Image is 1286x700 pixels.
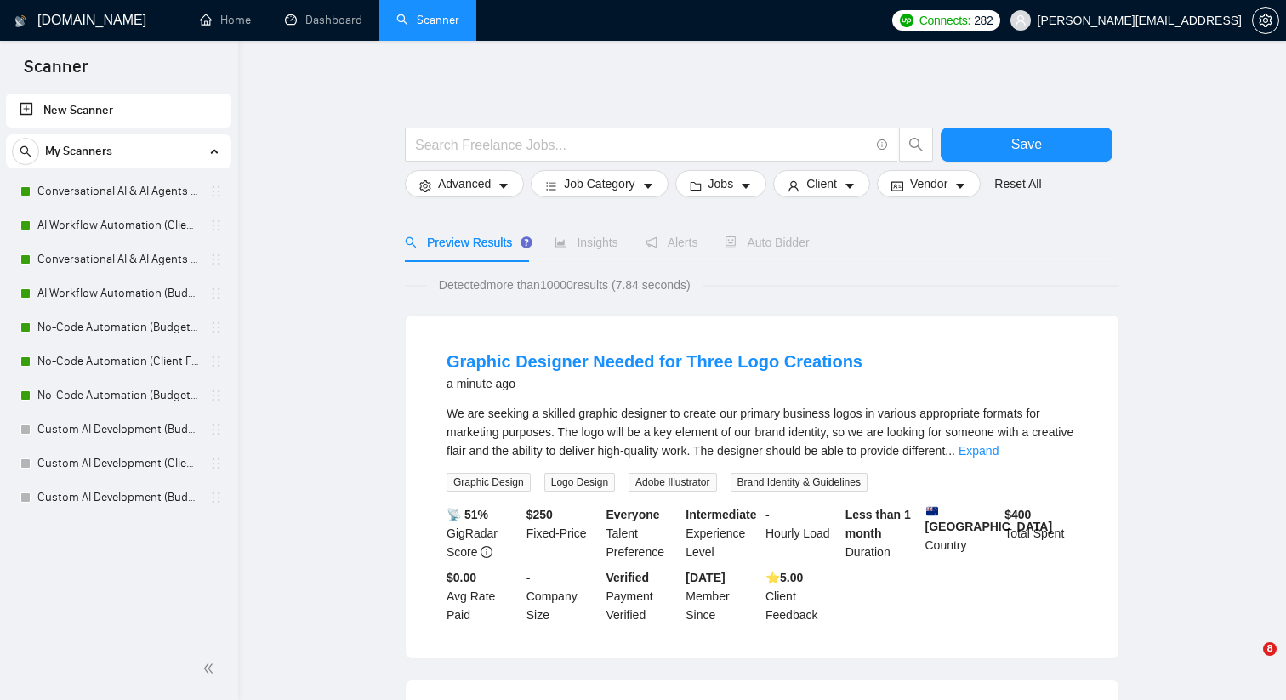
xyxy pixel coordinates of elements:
[1228,642,1269,683] iframe: Intercom live chat
[941,128,1112,162] button: Save
[37,413,199,447] a: Custom AI Development (Budget Filter)
[877,170,981,197] button: idcardVendorcaret-down
[447,373,862,394] div: a minute ago
[765,571,803,584] b: ⭐️ 5.00
[925,505,1053,533] b: [GEOGRAPHIC_DATA]
[682,568,762,624] div: Member Since
[900,14,913,27] img: upwork-logo.png
[1015,14,1027,26] span: user
[845,508,911,540] b: Less than 1 month
[209,321,223,334] span: holder
[526,508,553,521] b: $ 250
[447,407,1073,458] span: We are seeking a skilled graphic designer to create our primary business logos in various appropr...
[6,94,231,128] li: New Scanner
[899,128,933,162] button: search
[498,179,509,192] span: caret-down
[606,571,650,584] b: Verified
[6,134,231,515] li: My Scanners
[209,389,223,402] span: holder
[910,174,947,193] span: Vendor
[37,276,199,310] a: AI Workflow Automation (Budget Filters)
[531,170,668,197] button: barsJob Categorycaret-down
[629,473,716,492] span: Adobe Illustrator
[555,236,566,248] span: area-chart
[1253,14,1278,27] span: setting
[285,13,362,27] a: dashboardDashboard
[646,236,657,248] span: notification
[1263,642,1277,656] span: 8
[765,508,770,521] b: -
[994,174,1041,193] a: Reset All
[37,242,199,276] a: Conversational AI & AI Agents (Budget Filters)
[523,505,603,561] div: Fixed-Price
[438,174,491,193] span: Advanced
[842,505,922,561] div: Duration
[773,170,870,197] button: userClientcaret-down
[954,179,966,192] span: caret-down
[396,13,459,27] a: searchScanner
[447,508,488,521] b: 📡 51%
[37,310,199,344] a: No-Code Automation (Budget Filters)
[900,137,932,152] span: search
[725,236,737,248] span: robot
[725,236,809,249] span: Auto Bidder
[419,179,431,192] span: setting
[926,505,938,517] img: 🇳🇿
[708,174,734,193] span: Jobs
[405,170,524,197] button: settingAdvancedcaret-down
[606,508,660,521] b: Everyone
[690,179,702,192] span: folder
[427,276,703,294] span: Detected more than 10000 results (7.84 seconds)
[443,568,523,624] div: Avg Rate Paid
[447,352,862,371] a: Graphic Designer Needed for Three Logo Creations
[974,11,993,30] span: 282
[545,179,557,192] span: bars
[1252,14,1279,27] a: setting
[806,174,837,193] span: Client
[523,568,603,624] div: Company Size
[686,508,756,521] b: Intermediate
[202,660,219,677] span: double-left
[37,208,199,242] a: AI Workflow Automation (Client Filters)
[675,170,767,197] button: folderJobscaret-down
[564,174,634,193] span: Job Category
[919,11,970,30] span: Connects:
[13,145,38,157] span: search
[945,444,955,458] span: ...
[877,139,888,151] span: info-circle
[844,179,856,192] span: caret-down
[526,571,531,584] b: -
[415,134,869,156] input: Search Freelance Jobs...
[447,404,1078,460] div: We are seeking a skilled graphic designer to create our primary business logos in various appropr...
[209,253,223,266] span: holder
[14,8,26,35] img: logo
[209,219,223,232] span: holder
[481,546,492,558] span: info-circle
[209,491,223,504] span: holder
[788,179,799,192] span: user
[200,13,251,27] a: homeHome
[731,473,868,492] span: Brand Identity & Guidelines
[447,473,531,492] span: Graphic Design
[1004,508,1031,521] b: $ 400
[603,568,683,624] div: Payment Verified
[209,287,223,300] span: holder
[405,236,527,249] span: Preview Results
[37,378,199,413] a: No-Code Automation (Budget Filters W4, Aug)
[682,505,762,561] div: Experience Level
[544,473,615,492] span: Logo Design
[37,481,199,515] a: Custom AI Development (Budget Filters)
[447,571,476,584] b: $0.00
[762,568,842,624] div: Client Feedback
[37,447,199,481] a: Custom AI Development (Client Filters)
[686,571,725,584] b: [DATE]
[209,457,223,470] span: holder
[1252,7,1279,34] button: setting
[642,179,654,192] span: caret-down
[209,355,223,368] span: holder
[922,505,1002,561] div: Country
[37,344,199,378] a: No-Code Automation (Client Filters)
[443,505,523,561] div: GigRadar Score
[1011,134,1042,155] span: Save
[405,236,417,248] span: search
